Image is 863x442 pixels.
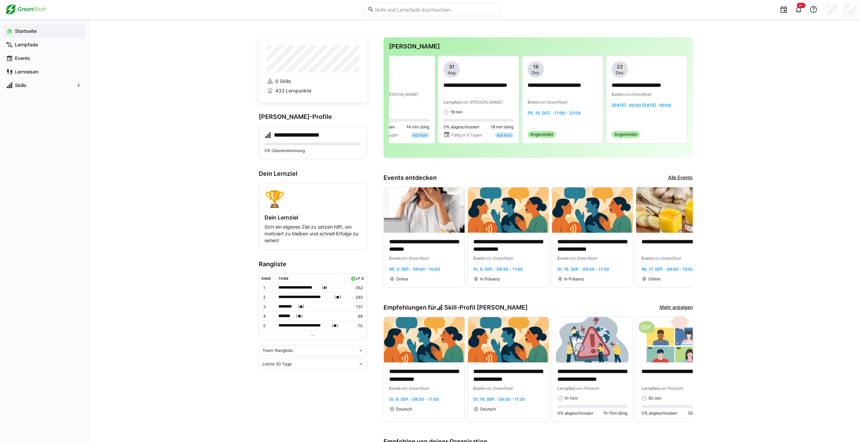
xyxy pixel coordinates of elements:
[278,276,288,280] div: Team
[557,256,568,261] span: Event
[444,304,528,311] span: Skill-Profil [PERSON_NAME]
[473,267,523,272] span: Di, 9. Sep. · 09:30 - 11:00
[259,113,367,121] h3: [PERSON_NAME]-Profile
[264,189,361,209] div: 🏆
[552,187,633,233] img: image
[448,70,455,76] span: Aug
[530,132,553,137] span: Angemeldet
[612,92,623,97] span: Event
[444,124,479,130] span: 0% abgeschlossen
[538,100,567,105] span: von Greenflash
[552,317,633,362] img: image
[389,256,400,261] span: Event
[532,70,540,76] span: Dez
[334,294,341,301] span: ( )
[275,78,291,85] span: 0 Skills
[349,323,362,329] p: 70
[296,313,303,320] span: ( )
[480,406,496,412] span: Deutsch
[642,267,694,272] span: Mi, 17. Sep. · 09:00 - 10:00
[603,411,627,416] span: 1h 10m übrig
[688,411,711,416] span: 50 min übrig
[374,6,495,13] input: Skills und Lernpfade durchsuchen…
[389,43,687,50] h3: [PERSON_NAME]
[533,63,538,70] span: 19
[384,317,465,362] img: image
[356,276,360,280] div: LP
[332,322,338,329] span: ( )
[400,256,429,261] span: von Greenflash
[636,317,717,362] img: image
[468,187,549,233] img: image
[449,63,454,70] span: 31
[660,304,693,311] a: Mehr anzeigen
[575,386,599,391] span: von Pinktum
[557,411,593,416] span: 0% abgeschlossen
[322,284,328,291] span: ( )
[349,285,362,291] p: 352
[564,276,584,282] span: In Präsenz
[652,256,681,261] span: von Greenflash
[263,285,273,291] p: 1
[495,132,513,138] div: Auf Kurs
[557,267,609,272] span: Di, 16. Sep. · 09:30 - 11:30
[616,70,624,76] span: Dez
[528,100,538,105] span: Event
[261,276,271,280] div: Rang
[349,304,362,310] p: 131
[461,100,502,105] span: von [PERSON_NAME]
[668,174,693,182] a: Alle Events
[259,260,367,268] h3: Rangliste
[636,187,717,233] img: image
[400,386,429,391] span: von Greenflash
[642,411,677,416] span: 0% abgeschlossen
[263,323,273,329] p: 5
[275,87,311,94] span: 433 Lernpunkte
[473,386,484,391] span: Event
[484,386,513,391] span: von Greenflash
[389,386,400,391] span: Event
[614,132,637,137] span: Angemeldet
[263,304,273,310] p: 3
[528,110,581,115] span: Fr, 19. Dez. · 17:00 - 23:59
[263,295,273,300] p: 2
[617,63,623,70] span: 22
[263,314,273,319] p: 4
[384,174,437,182] h3: Events entdecken
[468,317,549,362] img: image
[642,256,652,261] span: Event
[612,103,671,108] span: [DATE] · 00:00 [DATE] · 00:00
[557,386,575,391] span: Lernpfad
[384,304,528,311] h3: Empfehlungen für
[642,386,659,391] span: Lernpfad
[384,187,465,233] img: image
[406,124,429,130] span: 14 min übrig
[648,396,661,401] span: 50 min
[259,170,367,177] h3: Dein Lernziel
[264,224,361,244] p: Sich ein eigenes Ziel zu setzen hilft, um motiviert zu bleiben und schnell Erfolge zu sehen!
[568,256,597,261] span: von Greenflash
[389,267,440,272] span: Mi, 3. Sep. · 09:00 - 10:00
[623,92,651,97] span: von Greenflash
[799,3,803,7] span: 9+
[361,275,364,281] a: ø
[411,132,429,138] div: Auf Kurs
[264,214,361,221] h4: Dein Lernziel
[444,100,461,105] span: Lernpfad
[349,314,362,319] p: 94
[473,397,525,402] span: Di, 16. Sep. · 09:30 - 11:30
[473,256,484,261] span: Event
[298,303,305,310] span: ( )
[262,348,293,353] span: Team-Rangliste
[267,78,359,85] a: 0 Skills
[648,276,661,282] span: Online
[451,132,482,138] span: Fällig in 9 Tagen
[659,386,683,391] span: von Pinktum
[377,92,418,97] span: von [PERSON_NAME]
[480,276,500,282] span: In Präsenz
[564,396,578,401] span: 1h 10m
[396,406,412,412] span: Deutsch
[484,256,513,261] span: von Greenflash
[349,295,362,300] p: 293
[396,276,408,282] span: Online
